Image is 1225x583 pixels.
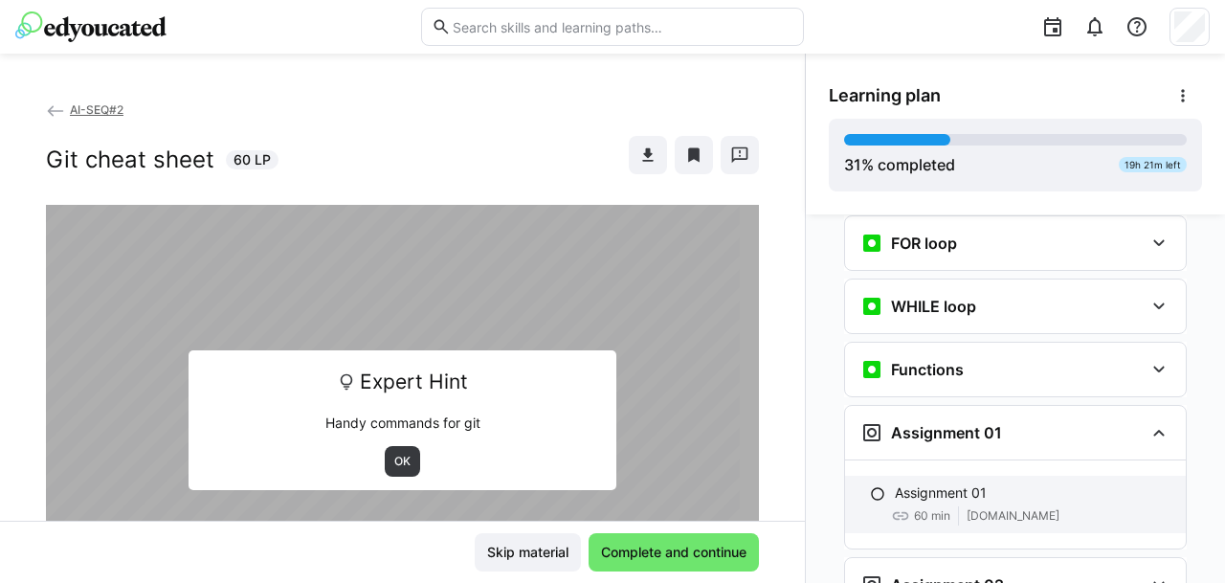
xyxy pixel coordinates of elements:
input: Search skills and learning paths… [451,18,793,35]
h3: FOR loop [891,234,957,253]
span: OK [392,454,412,469]
span: Skip material [484,543,571,562]
h3: Assignment 01 [891,423,1002,442]
span: Complete and continue [598,543,749,562]
p: Assignment 01 [895,483,987,503]
span: 60 min [914,508,950,524]
button: OK [385,446,420,477]
h3: Functions [891,360,964,379]
p: Handy commands for git [202,414,603,433]
a: AI-SEQ#2 [46,102,123,117]
span: AI-SEQ#2 [70,102,123,117]
span: Learning plan [829,85,941,106]
h2: Git cheat sheet [46,146,214,174]
button: Skip material [475,533,581,572]
h3: WHILE loop [891,297,976,316]
span: 60 LP [234,150,271,169]
div: % completed [844,153,955,176]
span: 31 [844,155,861,174]
div: 19h 21m left [1119,157,1187,172]
span: [DOMAIN_NAME] [967,508,1059,524]
span: Expert Hint [360,364,468,400]
button: Complete and continue [589,533,759,572]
